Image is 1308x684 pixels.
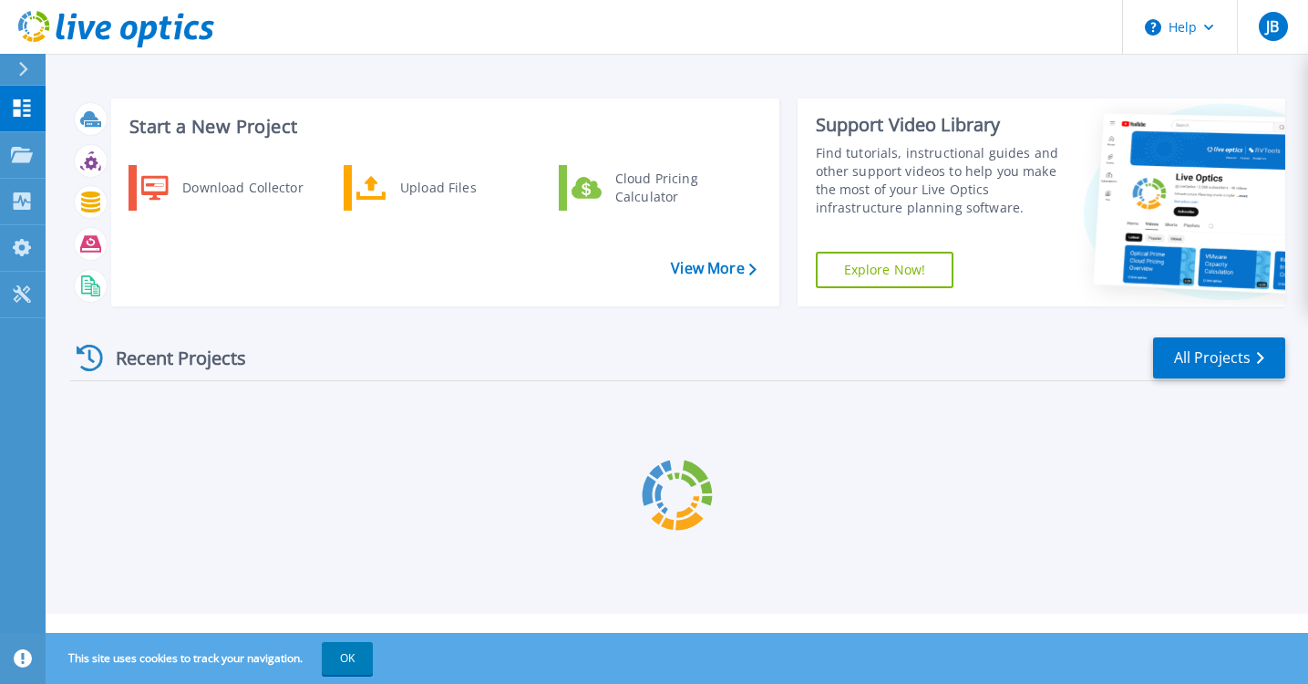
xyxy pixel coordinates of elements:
[70,336,271,380] div: Recent Projects
[129,165,315,211] a: Download Collector
[391,170,526,206] div: Upload Files
[1266,19,1279,34] span: JB
[606,170,741,206] div: Cloud Pricing Calculator
[671,260,756,277] a: View More
[816,252,954,288] a: Explore Now!
[129,117,756,137] h3: Start a New Project
[559,165,746,211] a: Cloud Pricing Calculator
[816,113,1060,137] div: Support Video Library
[816,144,1060,217] div: Find tutorials, instructional guides and other support videos to help you make the most of your L...
[322,642,373,675] button: OK
[344,165,530,211] a: Upload Files
[1153,337,1285,378] a: All Projects
[50,642,373,675] span: This site uses cookies to track your navigation.
[173,170,311,206] div: Download Collector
